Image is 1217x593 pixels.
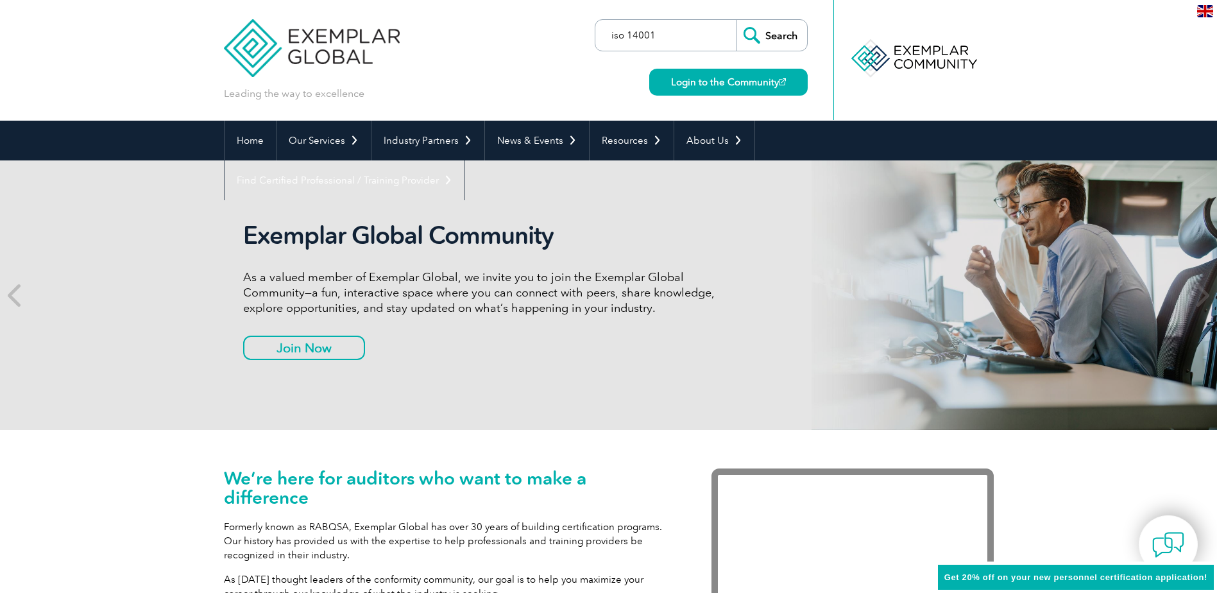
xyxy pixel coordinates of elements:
[736,20,807,51] input: Search
[224,520,673,562] p: Formerly known as RABQSA, Exemplar Global has over 30 years of building certification programs. O...
[944,572,1207,582] span: Get 20% off on your new personnel certification application!
[243,336,365,360] a: Join Now
[224,87,364,101] p: Leading the way to excellence
[225,160,464,200] a: Find Certified Professional / Training Provider
[1197,5,1213,17] img: en
[224,468,673,507] h1: We’re here for auditors who want to make a difference
[371,121,484,160] a: Industry Partners
[485,121,589,160] a: News & Events
[277,121,371,160] a: Our Services
[243,221,724,250] h2: Exemplar Global Community
[649,69,808,96] a: Login to the Community
[590,121,674,160] a: Resources
[1152,529,1184,561] img: contact-chat.png
[243,270,724,316] p: As a valued member of Exemplar Global, we invite you to join the Exemplar Global Community—a fun,...
[779,78,786,85] img: open_square.png
[674,121,754,160] a: About Us
[225,121,276,160] a: Home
